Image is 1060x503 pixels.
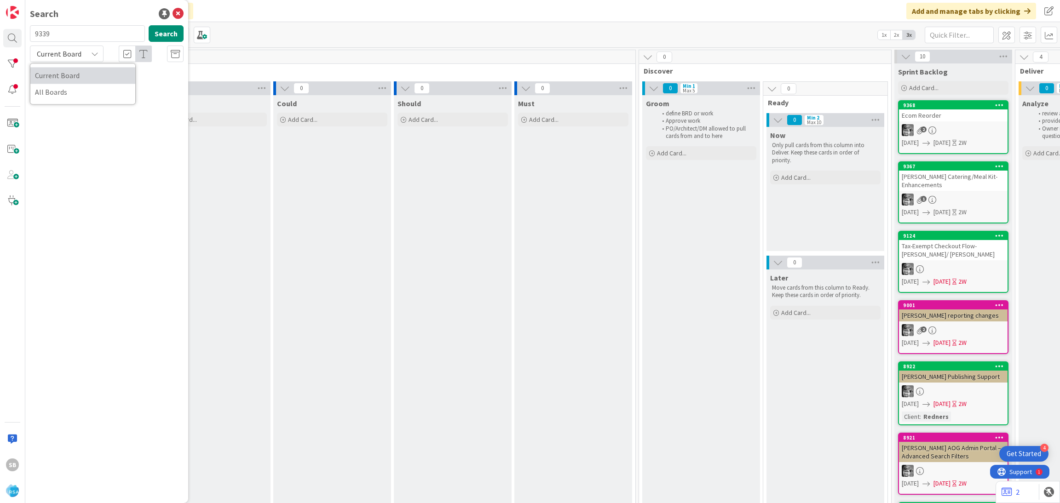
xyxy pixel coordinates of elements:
[518,99,535,108] span: Must
[933,277,951,286] span: [DATE]
[921,326,927,332] span: 2
[899,232,1008,240] div: 9124
[902,385,914,397] img: KS
[958,399,967,409] div: 2W
[933,399,951,409] span: [DATE]
[899,362,1008,383] div: 8922[PERSON_NAME] Publishing Support
[35,85,131,99] span: All Boards
[899,240,1008,260] div: Tax-Exempt Checkout Flow- [PERSON_NAME]/ [PERSON_NAME]
[902,124,914,136] img: KS
[899,194,1008,206] div: KS
[37,49,81,58] span: Current Board
[149,25,184,42] button: Search
[781,173,811,182] span: Add Card...
[899,324,1008,336] div: KS
[958,479,967,488] div: 2W
[903,302,1008,309] div: 9001
[657,125,755,140] li: PO/Architect/DM allowed to pull cards from and to here
[902,194,914,206] img: KS
[19,1,42,12] span: Support
[899,171,1008,191] div: [PERSON_NAME] Catering/Meal Kit- Enhancements
[902,465,914,477] img: KS
[6,458,19,471] div: SB
[529,115,559,124] span: Add Card...
[657,117,755,125] li: Approve work
[899,309,1008,321] div: [PERSON_NAME] reporting changes
[902,207,919,217] span: [DATE]
[662,83,678,94] span: 0
[902,324,914,336] img: KS
[899,362,1008,371] div: 8922
[958,138,967,148] div: 2W
[958,338,967,348] div: 2W
[902,412,920,422] div: Client
[902,399,919,409] span: [DATE]
[902,277,919,286] span: [DATE]
[30,67,135,84] a: Current Board
[899,301,1008,309] div: 9001
[787,257,802,268] span: 0
[958,207,967,217] div: 2W
[30,7,58,21] div: Search
[933,479,951,488] span: [DATE]
[770,273,788,282] span: Later
[898,67,948,76] span: Sprint Backlog
[1033,51,1048,63] span: 4
[902,263,914,275] img: KS
[899,101,1008,121] div: 9368Ecom Reorder
[30,84,135,100] a: All Boards
[646,99,669,108] span: Groom
[535,83,550,94] span: 0
[899,442,1008,462] div: [PERSON_NAME] AOG Admin Portal – Advanced Search Filters
[920,412,921,422] span: :
[899,162,1008,191] div: 9367[PERSON_NAME] Catering/Meal Kit- Enhancements
[933,138,951,148] span: [DATE]
[921,412,951,422] div: Redners
[781,83,796,94] span: 0
[397,99,421,108] span: Should
[909,84,939,92] span: Add Card...
[903,434,1008,441] div: 8921
[925,27,994,43] input: Quick Filter...
[770,131,785,140] span: Now
[906,3,1036,19] div: Add and manage tabs by clicking
[1040,444,1048,452] div: 4
[288,115,317,124] span: Add Card...
[878,30,890,40] span: 1x
[902,479,919,488] span: [DATE]
[657,110,755,117] li: define BRD or work
[903,363,1008,370] div: 8922
[933,207,951,217] span: [DATE]
[1039,83,1054,94] span: 0
[807,115,819,120] div: Min 2
[903,102,1008,109] div: 9368
[899,434,1008,462] div: 8921[PERSON_NAME] AOG Admin Portal – Advanced Search Filters
[657,149,686,157] span: Add Card...
[6,484,19,497] img: avatar
[657,51,672,63] span: 0
[683,88,695,93] div: Max 5
[903,163,1008,170] div: 9367
[6,6,19,19] img: Visit kanbanzone.com
[999,446,1048,462] div: Open Get Started checklist, remaining modules: 4
[899,385,1008,397] div: KS
[899,232,1008,260] div: 9124Tax-Exempt Checkout Flow- [PERSON_NAME]/ [PERSON_NAME]
[899,434,1008,442] div: 8921
[277,99,297,108] span: Could
[48,4,50,11] div: 1
[768,98,876,107] span: Ready
[644,66,880,75] span: Discover
[35,69,131,82] span: Current Board
[899,301,1008,321] div: 9001[PERSON_NAME] reporting changes
[294,83,309,94] span: 0
[1007,449,1041,458] div: Get Started
[899,371,1008,383] div: [PERSON_NAME] Publishing Support
[902,338,919,348] span: [DATE]
[772,284,879,299] p: Move cards from this column to Ready. Keep these cards in order of priority.
[958,277,967,286] div: 2W
[34,66,624,75] span: Product Backlog
[781,309,811,317] span: Add Card...
[903,233,1008,239] div: 9124
[899,465,1008,477] div: KS
[683,84,695,88] div: Min 1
